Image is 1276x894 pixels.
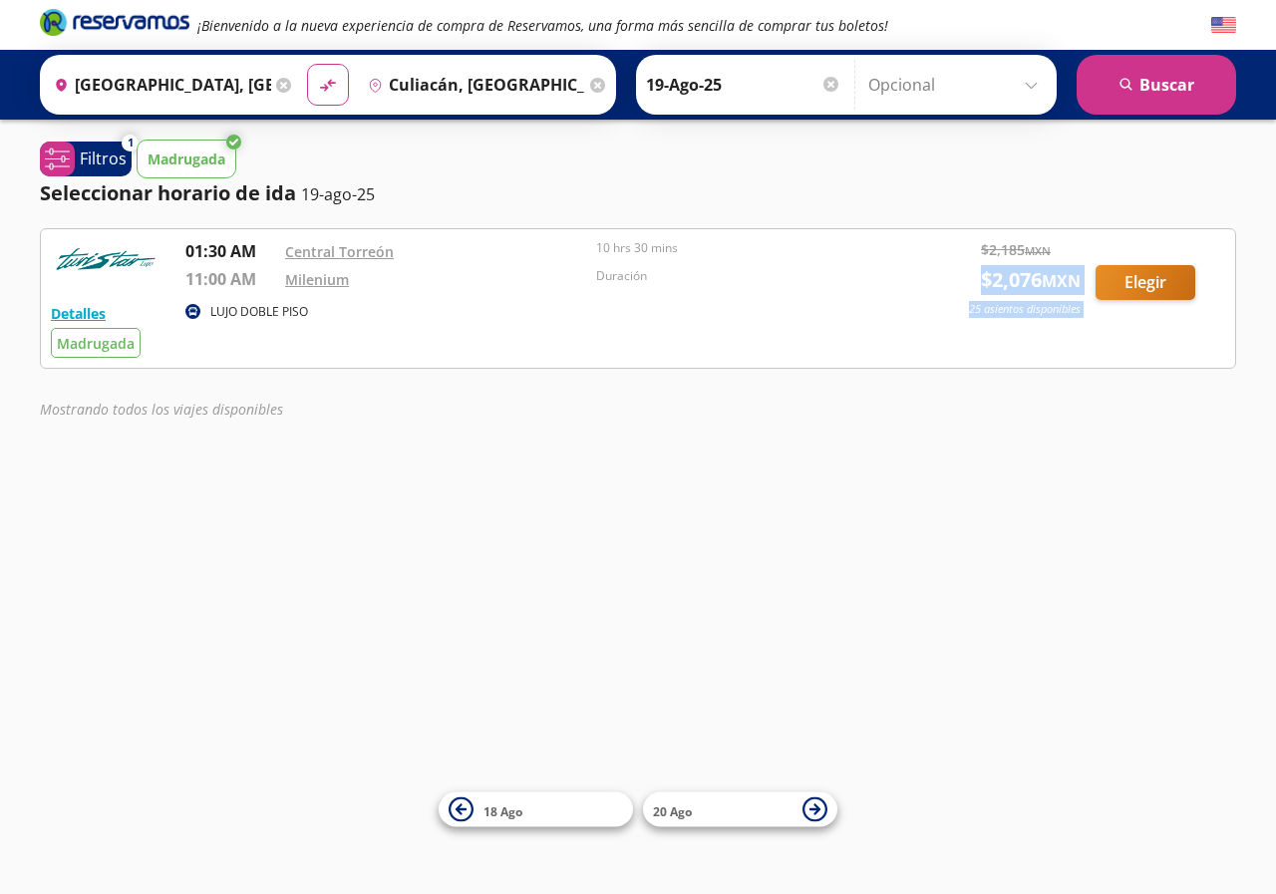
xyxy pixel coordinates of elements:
p: Seleccionar horario de ida [40,178,296,208]
span: 20 Ago [653,802,692,819]
input: Buscar Origen [46,60,271,110]
button: 20 Ago [643,792,837,827]
button: Buscar [1077,55,1236,115]
a: Central Torreón [285,242,394,261]
span: 18 Ago [483,802,522,819]
a: Brand Logo [40,7,189,43]
input: Opcional [868,60,1047,110]
button: Detalles [51,303,106,324]
input: Buscar Destino [360,60,585,110]
input: Elegir Fecha [646,60,841,110]
p: 25 asientos disponibles [969,301,1081,318]
img: RESERVAMOS [51,239,160,279]
i: Brand Logo [40,7,189,37]
p: 10 hrs 30 mins [596,239,897,257]
p: Madrugada [148,149,225,169]
em: ¡Bienvenido a la nueva experiencia de compra de Reservamos, una forma más sencilla de comprar tus... [197,16,888,35]
small: MXN [1025,243,1051,258]
button: Madrugada [137,140,236,178]
span: $ 2,185 [981,239,1051,260]
button: 1Filtros [40,142,132,176]
button: Elegir [1096,265,1195,300]
a: Milenium [285,270,349,289]
span: 1 [128,135,134,151]
p: 19-ago-25 [301,182,375,206]
button: English [1211,13,1236,38]
p: Duración [596,267,897,285]
p: Filtros [80,147,127,170]
em: Mostrando todos los viajes disponibles [40,400,283,419]
p: LUJO DOBLE PISO [210,303,308,321]
span: $ 2,076 [981,265,1081,295]
small: MXN [1042,270,1081,292]
p: 11:00 AM [185,267,275,291]
p: 01:30 AM [185,239,275,263]
button: 18 Ago [439,792,633,827]
span: Madrugada [57,334,135,353]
